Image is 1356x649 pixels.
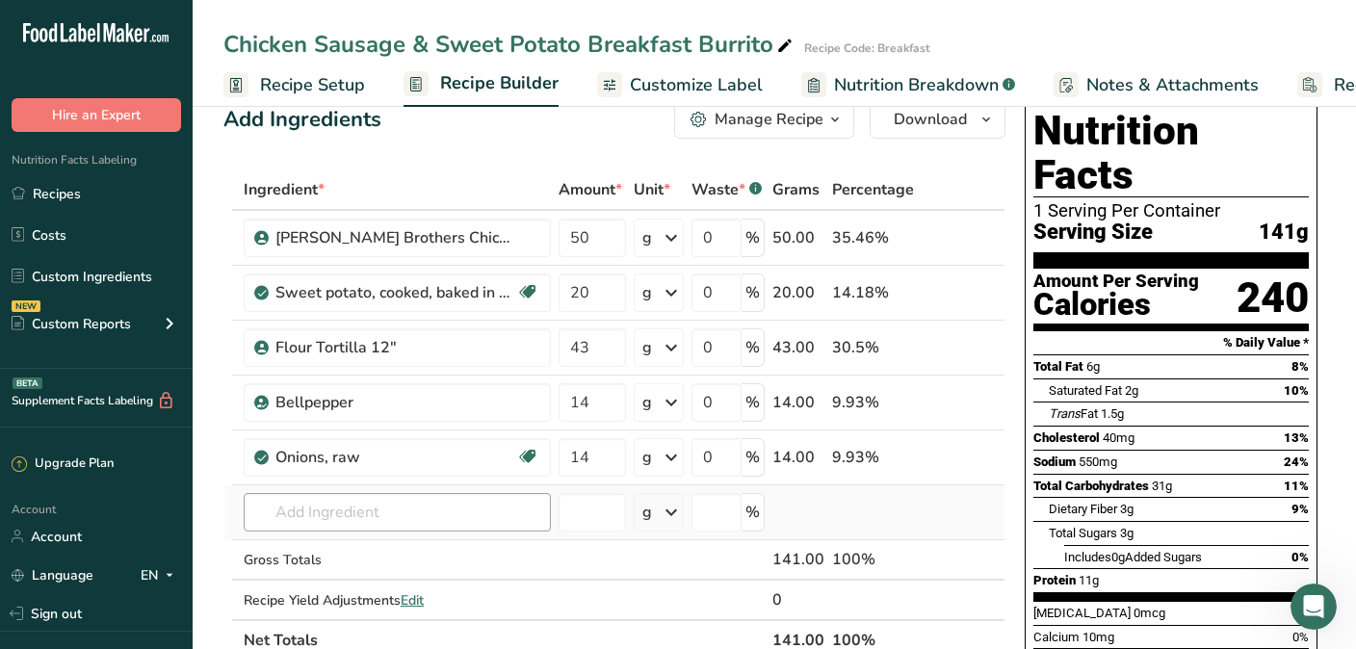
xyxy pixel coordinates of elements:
[244,550,551,570] div: Gross Totals
[772,548,824,571] div: 141.00
[1292,630,1309,644] span: 0%
[801,64,1015,107] a: Nutrition Breakdown
[894,108,967,131] span: Download
[1120,526,1134,540] span: 3g
[275,446,516,469] div: Onions, raw
[1103,430,1134,445] span: 40mg
[1291,584,1337,630] iframe: Intercom live chat
[1033,359,1083,374] span: Total Fat
[832,281,914,304] div: 14.18%
[772,178,820,201] span: Grams
[1033,430,1100,445] span: Cholesterol
[772,336,824,359] div: 43.00
[13,377,42,389] div: BETA
[642,226,652,249] div: g
[1120,502,1134,516] span: 3g
[244,590,551,610] div: Recipe Yield Adjustments
[772,391,824,414] div: 14.00
[12,454,114,474] div: Upgrade Plan
[275,226,516,249] div: [PERSON_NAME] Brothers Chicken Sausage
[1049,502,1117,516] span: Dietary Fiber
[772,588,824,611] div: 0
[1111,550,1125,564] span: 0g
[1033,331,1309,354] section: % Daily Value *
[223,27,796,62] div: Chicken Sausage & Sweet Potato Breakfast Burrito
[642,281,652,304] div: g
[275,336,516,359] div: Flour Tortilla 12"
[559,178,622,201] span: Amount
[223,104,381,136] div: Add Ingredients
[1291,502,1309,516] span: 9%
[1082,630,1114,644] span: 10mg
[244,493,551,532] input: Add Ingredient
[1284,383,1309,398] span: 10%
[1291,550,1309,564] span: 0%
[1033,221,1153,245] span: Serving Size
[1049,383,1122,398] span: Saturated Fat
[772,281,824,304] div: 20.00
[1284,454,1309,469] span: 24%
[832,178,914,201] span: Percentage
[1049,406,1098,421] span: Fat
[1033,273,1199,291] div: Amount Per Serving
[642,501,652,524] div: g
[642,391,652,414] div: g
[1033,201,1309,221] div: 1 Serving Per Container
[832,548,914,571] div: 100%
[1033,454,1076,469] span: Sodium
[404,62,559,108] a: Recipe Builder
[1049,406,1081,421] i: Trans
[1125,383,1138,398] span: 2g
[244,178,325,201] span: Ingredient
[1079,573,1099,587] span: 11g
[275,391,516,414] div: Bellpepper
[12,314,131,334] div: Custom Reports
[1033,291,1199,319] div: Calories
[1134,606,1165,620] span: 0mcg
[832,391,914,414] div: 9.93%
[1033,109,1309,197] h1: Nutrition Facts
[12,558,93,592] a: Language
[401,591,424,610] span: Edit
[1101,406,1124,421] span: 1.5g
[1086,359,1100,374] span: 6g
[832,336,914,359] div: 30.5%
[804,39,930,57] div: Recipe Code: Breakfast
[1079,454,1117,469] span: 550mg
[834,72,999,98] span: Nutrition Breakdown
[1237,273,1309,324] div: 240
[597,64,763,107] a: Customize Label
[870,100,1005,139] button: Download
[1049,526,1117,540] span: Total Sugars
[1086,72,1259,98] span: Notes & Attachments
[1033,479,1149,493] span: Total Carbohydrates
[1291,359,1309,374] span: 8%
[630,72,763,98] span: Customize Label
[223,64,365,107] a: Recipe Setup
[1259,221,1309,245] span: 141g
[772,446,824,469] div: 14.00
[12,98,181,132] button: Hire an Expert
[1152,479,1172,493] span: 31g
[1054,64,1259,107] a: Notes & Attachments
[1033,573,1076,587] span: Protein
[1033,630,1080,644] span: Calcium
[12,300,40,312] div: NEW
[642,336,652,359] div: g
[642,446,652,469] div: g
[1033,606,1131,620] span: [MEDICAL_DATA]
[772,226,824,249] div: 50.00
[674,100,854,139] button: Manage Recipe
[275,281,516,304] div: Sweet potato, cooked, baked in skin, flesh, without salt
[260,72,365,98] span: Recipe Setup
[691,178,762,201] div: Waste
[141,563,181,586] div: EN
[1284,479,1309,493] span: 11%
[832,226,914,249] div: 35.46%
[634,178,670,201] span: Unit
[1284,430,1309,445] span: 13%
[715,108,823,131] div: Manage Recipe
[832,446,914,469] div: 9.93%
[1064,550,1202,564] span: Includes Added Sugars
[440,70,559,96] span: Recipe Builder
